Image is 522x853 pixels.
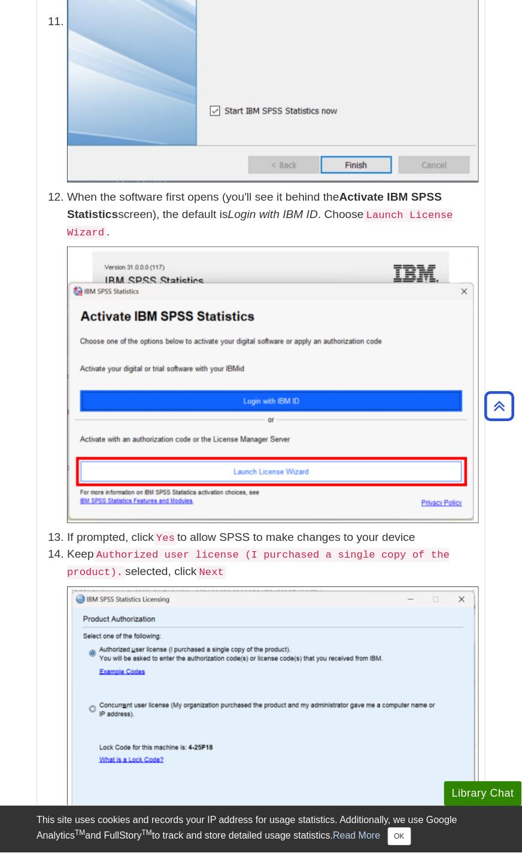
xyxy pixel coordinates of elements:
[197,566,226,580] code: Next
[67,190,442,220] b: Activate IBM SPSS Statistics
[67,549,450,580] code: Authorized user license (I purchased a single copy of the product).
[67,189,479,241] p: When the software first opens (you'll see it behind the screen), the default is . Choose .
[388,828,411,846] button: Close
[444,782,522,806] button: Library Chat
[333,831,380,841] a: Read More
[67,530,479,547] li: If prompted, click to allow SPSS to make changes to your device
[228,208,318,220] em: Login with IBM ID
[67,247,479,524] img: 'Activate IBM SPSS Statistics'
[481,398,519,414] a: Back to Top
[75,829,85,837] sup: TM
[67,208,453,240] code: Launch License Wizard
[154,532,177,546] code: Yes
[142,829,152,837] sup: TM
[37,813,485,846] div: This site uses cookies and records your IP address for usage statistics. Additionally, we use Goo...
[67,546,479,581] p: Keep selected, click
